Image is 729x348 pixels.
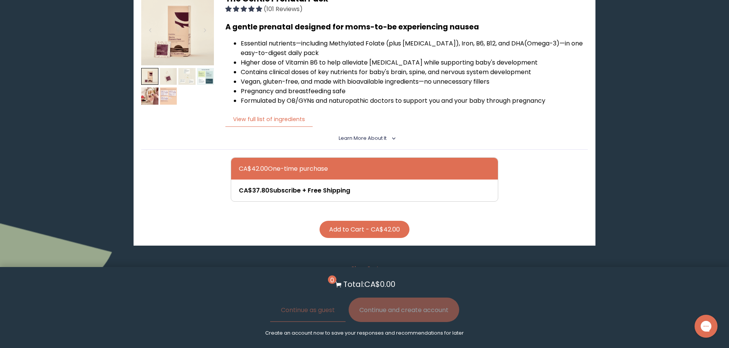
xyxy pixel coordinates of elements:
li: Formulated by OB/GYNs and naturopathic doctors to support you and your baby through pregnancy [241,96,587,105]
span: 0 [328,275,336,284]
li: Higher dose of Vitamin B6 to help alleviate [MEDICAL_DATA] while supporting baby's development [241,58,587,67]
img: thumbnail image [141,68,158,85]
span: Learn More About it [339,135,387,141]
i: < [389,136,396,140]
img: thumbnail image [141,87,158,105]
span: (101 Reviews) [264,5,303,13]
button: Continue and create account [349,298,459,322]
li: Vegan, gluten-free, and made with bioavailable ingredients—no unnecessary fillers [241,77,587,86]
p: Create an account now to save your responses and recommendations for later [265,330,464,337]
img: thumbnail image [160,68,177,85]
iframe: Gorgias live chat messenger [691,312,721,340]
button: Add to Cart - CA$42.00 [320,221,409,238]
img: thumbnail image [160,87,177,105]
span: Pregnancy and breastfeeding safe [241,87,346,95]
li: Contains clinical doses of key nutrients for baby's brain, spine, and nervous system development [241,67,587,77]
button: Continue as guest [270,298,346,322]
summary: Learn More About it < [339,135,390,142]
img: thumbnail image [197,68,214,85]
img: thumbnail image [178,68,196,85]
h3: A gentle prenatal designed for moms-to-be experiencing nausea [225,21,587,32]
p: Total: CA$0.00 [343,278,395,290]
button: View full list of ingredients [225,112,313,127]
span: 4.94 stars [225,5,264,13]
li: Essential nutrients—including Methylated Folate (plus [MEDICAL_DATA]), Iron, B6, B12, and DHA (Om... [241,39,587,58]
button: Clear Cart [351,265,379,275]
